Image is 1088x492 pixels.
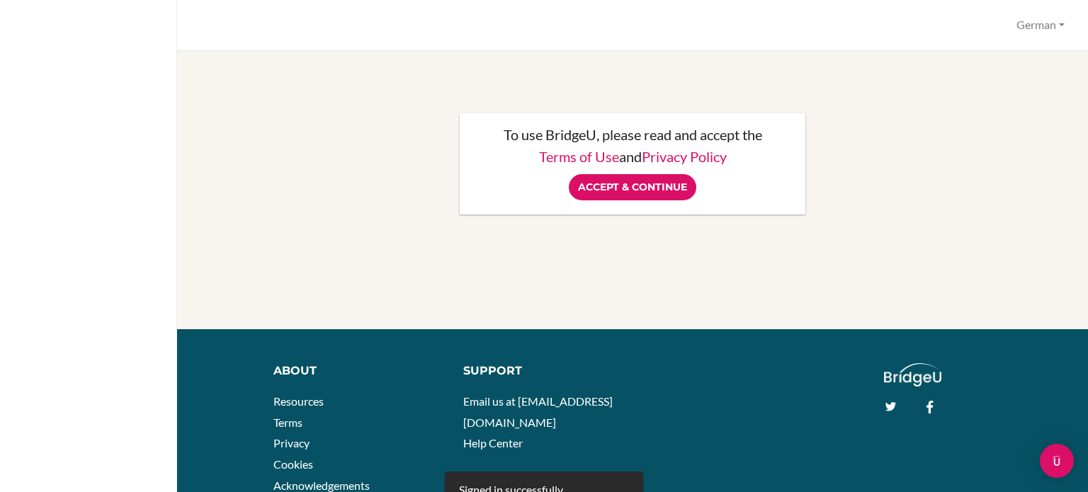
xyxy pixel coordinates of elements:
a: Terms of Use [539,148,619,165]
p: and [474,149,791,164]
button: German [1010,12,1071,38]
input: Accept & Continue [569,174,696,200]
a: Terms [273,416,302,429]
a: Email us at [EMAIL_ADDRESS][DOMAIN_NAME] [463,394,613,429]
a: Help Center [463,436,523,450]
a: Privacy Policy [642,148,727,165]
a: Privacy [273,436,310,450]
a: Resources [273,394,324,408]
div: Open Intercom Messenger [1040,444,1074,478]
a: Cookies [273,457,313,471]
img: logo_white@2x-f4f0deed5e89b7ecb1c2cc34c3e3d731f90f0f143d5ea2071677605dd97b5244.png [884,363,941,387]
div: About [273,363,443,379]
div: Support [463,363,621,379]
p: To use BridgeU, please read and accept the [474,127,791,142]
